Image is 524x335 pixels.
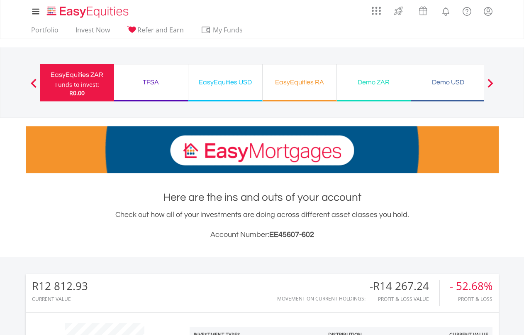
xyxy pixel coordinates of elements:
div: -R14 267.24 [370,280,439,292]
div: TFSA [119,76,183,88]
div: Profit & Loss Value [370,296,439,302]
img: thrive-v2.svg [392,4,405,17]
div: EasyEquities RA [268,76,331,88]
span: R0.00 [69,89,85,97]
span: Refer and Earn [137,25,184,34]
div: Movement on Current Holdings: [277,296,366,301]
img: vouchers-v2.svg [416,4,430,17]
div: - 52.68% [450,280,492,292]
span: My Funds [201,25,255,35]
div: R12 812.93 [32,280,88,292]
a: Refer and Earn [124,26,187,39]
button: Previous [25,83,42,91]
div: Demo ZAR [342,76,406,88]
h1: Here are the ins and outs of your account [26,190,499,205]
img: EasyMortage Promotion Banner [26,126,499,173]
a: Vouchers [411,2,435,17]
div: Funds to invest: [55,81,99,89]
div: EasyEquities ZAR [45,69,109,81]
button: Next [482,83,499,91]
a: FAQ's and Support [456,2,478,19]
div: Demo USD [416,76,480,88]
a: Portfolio [28,26,62,39]
div: Check out how all of your investments are doing across different asset classes you hold. [26,209,499,241]
a: Home page [44,2,132,19]
div: Profit & Loss [450,296,492,302]
span: EE45607-602 [269,231,314,239]
div: EasyEquities USD [193,76,257,88]
h3: Account Number: [26,229,499,241]
a: Invest Now [72,26,113,39]
a: AppsGrid [366,2,386,15]
div: CURRENT VALUE [32,296,88,302]
img: grid-menu-icon.svg [372,6,381,15]
a: Notifications [435,2,456,19]
a: My Profile [478,2,499,20]
img: EasyEquities_Logo.png [45,5,132,19]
